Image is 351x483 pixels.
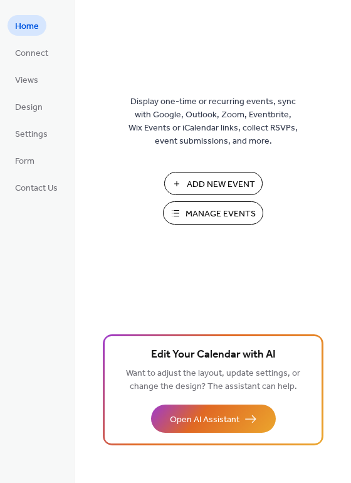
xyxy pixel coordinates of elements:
a: Form [8,150,42,171]
a: Design [8,96,50,117]
span: Edit Your Calendar with AI [151,346,276,364]
button: Add New Event [164,172,263,195]
span: Settings [15,128,48,141]
span: Design [15,101,43,114]
span: Connect [15,47,48,60]
button: Open AI Assistant [151,405,276,433]
a: Contact Us [8,177,65,198]
span: Add New Event [187,178,255,191]
a: Settings [8,123,55,144]
a: Home [8,15,46,36]
span: Contact Us [15,182,58,195]
span: Form [15,155,34,168]
span: Manage Events [186,208,256,221]
span: Views [15,74,38,87]
span: Home [15,20,39,33]
span: Display one-time or recurring events, sync with Google, Outlook, Zoom, Eventbrite, Wix Events or ... [128,95,298,148]
a: Connect [8,42,56,63]
span: Open AI Assistant [170,413,239,427]
span: Want to adjust the layout, update settings, or change the design? The assistant can help. [126,365,300,395]
a: Views [8,69,46,90]
button: Manage Events [163,201,263,225]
